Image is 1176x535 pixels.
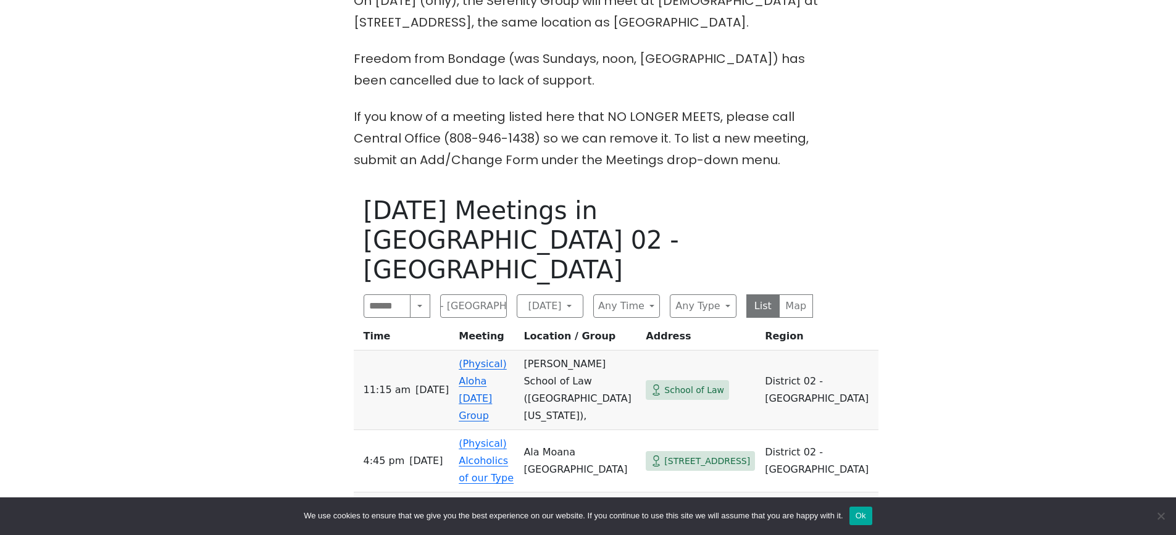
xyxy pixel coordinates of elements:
h1: [DATE] Meetings in [GEOGRAPHIC_DATA] 02 - [GEOGRAPHIC_DATA] [364,196,813,284]
button: Any Type [670,294,736,318]
button: Any Time [593,294,660,318]
td: Ala Moana [GEOGRAPHIC_DATA] [519,430,641,492]
button: List [746,294,780,318]
th: Address [641,328,760,350]
td: District 02 - [GEOGRAPHIC_DATA] [760,350,878,430]
th: Time [354,328,454,350]
button: [DATE] [517,294,583,318]
td: [PERSON_NAME] School of Law ([GEOGRAPHIC_DATA][US_STATE]), [519,350,641,430]
button: Map [779,294,813,318]
span: 11:15 AM [364,381,411,399]
a: (Physical) Alcoholics of our Type [459,438,514,484]
span: [STREET_ADDRESS] [664,454,750,469]
span: 4:45 PM [364,452,405,470]
button: District 02 - [GEOGRAPHIC_DATA] [440,294,507,318]
p: Freedom from Bondage (was Sundays, noon, [GEOGRAPHIC_DATA]) has been cancelled due to lack of sup... [354,48,823,91]
th: Region [760,328,878,350]
span: School of Law [664,383,724,398]
input: Search [364,294,411,318]
button: Ok [849,507,872,525]
td: District 02 - [GEOGRAPHIC_DATA] [760,430,878,492]
button: Search [410,294,430,318]
th: Meeting [454,328,519,350]
span: [DATE] [409,452,443,470]
span: [DATE] [415,381,449,399]
a: (Physical) Aloha [DATE] Group [459,358,507,421]
p: If you know of a meeting listed here that NO LONGER MEETS, please call Central Office (808-946-14... [354,106,823,171]
th: Location / Group [519,328,641,350]
span: We use cookies to ensure that we give you the best experience on our website. If you continue to ... [304,510,843,522]
span: No [1154,510,1167,522]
